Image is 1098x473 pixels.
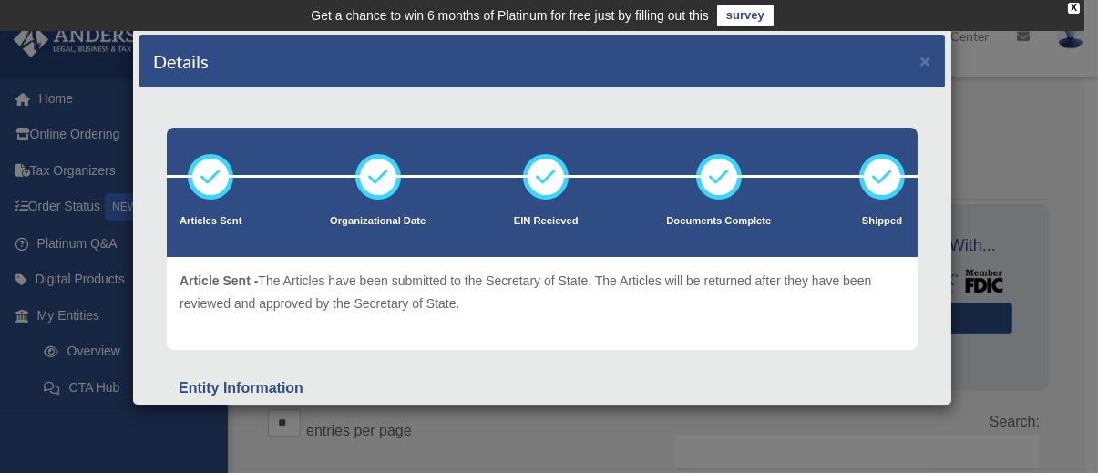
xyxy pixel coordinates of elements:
[180,273,258,288] span: Article Sent -
[311,5,709,26] div: Get a chance to win 6 months of Platinum for free just by filling out this
[179,375,906,401] div: Entity Information
[919,51,931,70] button: ×
[1068,3,1080,14] div: close
[180,270,905,314] p: The Articles have been submitted to the Secretary of State. The Articles will be returned after t...
[153,48,209,74] h4: Details
[666,212,771,231] p: Documents Complete
[859,212,905,231] p: Shipped
[717,5,774,26] a: survey
[180,212,241,231] p: Articles Sent
[514,212,579,231] p: EIN Recieved
[330,212,426,231] p: Organizational Date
